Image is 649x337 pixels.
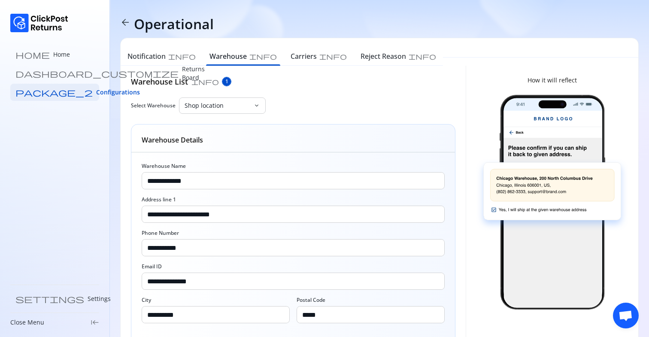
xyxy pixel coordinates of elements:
label: Address line 1 [142,196,176,203]
p: Returns Board [182,65,205,82]
label: Warehouse Name [142,163,186,170]
h6: Carriers [291,51,317,61]
a: dashboard_customize Returns Board [10,65,99,82]
a: package_2 Configurations [10,84,99,101]
span: dashboard_customize [15,69,179,78]
span: settings [15,294,84,303]
label: City [142,297,151,304]
span: home [15,50,50,59]
span: Select Warehouse [131,102,176,109]
h5: Warehouse List [131,76,188,87]
span: keyboard_tab_rtl [91,318,99,327]
span: info [168,53,196,60]
span: Configurations [96,88,140,97]
label: Postal Code [297,297,325,304]
span: info [319,53,347,60]
a: settings Settings [10,290,99,307]
h6: Reject Reason [361,51,406,61]
span: keyboard_arrow_down [253,102,260,109]
span: 1 [225,78,228,85]
h6: Warehouse Details [142,135,203,145]
p: Close Menu [10,318,44,327]
div: Open chat [613,303,639,328]
p: How it will reflect [528,76,577,85]
span: info [191,78,219,85]
h6: Notification [127,51,166,61]
label: Email ID [142,263,162,270]
p: Shop location [185,101,250,110]
span: info [249,53,277,60]
h6: Warehouse [209,51,247,61]
p: Settings [88,294,111,303]
span: info [409,53,436,60]
h4: Operational [134,15,214,33]
img: Logo [10,14,68,32]
label: Phone Number [142,230,179,237]
p: Home [53,50,70,59]
span: arrow_back [120,17,130,27]
div: Close Menukeyboard_tab_rtl [10,318,99,327]
a: home Home [10,46,99,63]
span: package_2 [15,88,93,97]
img: return-image [476,95,628,310]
